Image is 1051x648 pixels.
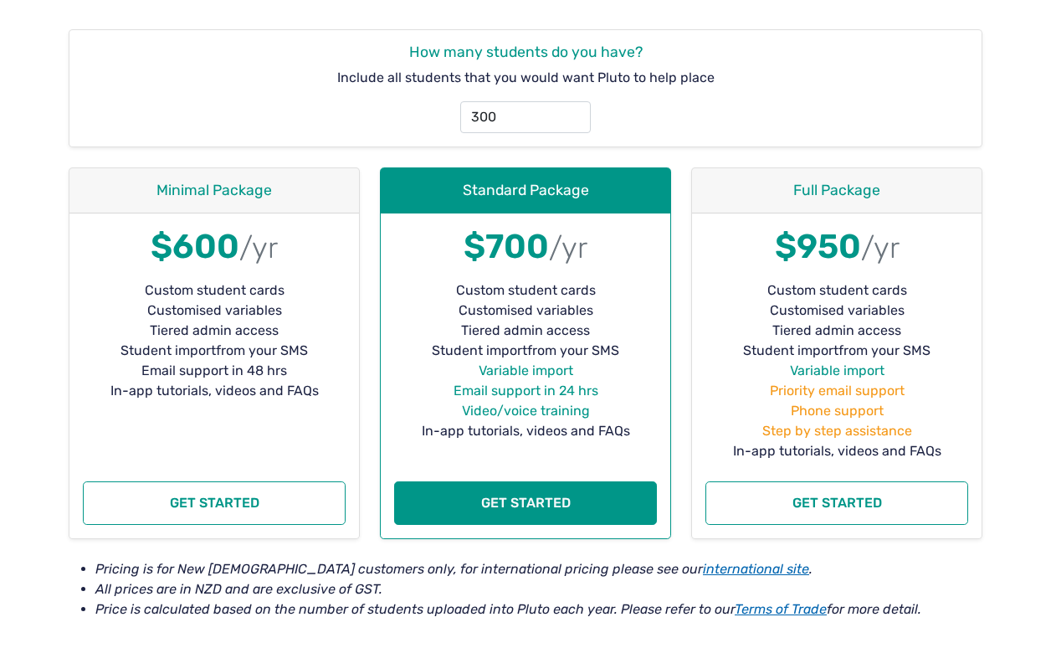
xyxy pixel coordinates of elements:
span: from your SMS [838,341,931,361]
li: Priority email support [705,381,968,401]
li: All prices are in NZD and are exclusive of GST. [95,579,982,599]
small: /yr [549,230,587,265]
li: Student import [83,341,346,361]
li: Custom student cards [705,280,968,301]
li: Student import [394,341,657,361]
h4: Minimal Package [83,182,346,199]
h1: $700 [394,227,657,267]
a: Terms of Trade [735,601,827,617]
li: Tiered admin access [394,321,657,341]
h1: $600 [83,227,346,267]
button: Get started [705,481,968,525]
li: Variable import [705,361,968,381]
li: Tiered admin access [705,321,968,341]
li: Email support in 24 hrs [394,381,657,401]
li: Phone support [705,401,968,421]
h4: Full Package [705,182,968,199]
li: In-app tutorials, videos and FAQs [394,421,657,441]
small: /yr [239,230,278,265]
li: In-app tutorials, videos and FAQs [705,441,968,461]
li: Step by step assistance [705,421,968,441]
span: from your SMS [216,341,308,361]
li: Student import [705,341,968,361]
li: Customised variables [394,301,657,321]
h4: How many students do you have? [83,44,968,61]
li: Pricing is for New [DEMOGRAPHIC_DATA] customers only, for international pricing please see our . [95,559,982,579]
div: Include all students that you would want Pluto to help place [69,30,982,147]
li: Tiered admin access [83,321,346,341]
li: Customised variables [705,301,968,321]
h4: Standard Package [394,182,657,199]
li: Variable import [394,361,657,381]
button: Get started [83,481,346,525]
li: Email support in 48 hrs [83,361,346,381]
button: Get started [394,481,657,525]
li: Custom student cards [394,280,657,301]
li: Customised variables [83,301,346,321]
li: In-app tutorials, videos and FAQs [83,381,346,401]
li: Video/voice training [394,401,657,421]
h1: $950 [705,227,968,267]
span: from your SMS [527,341,619,361]
small: /yr [861,230,900,265]
li: Custom student cards [83,280,346,301]
a: international site [703,561,809,577]
li: Price is calculated based on the number of students uploaded into Pluto each year. Please refer t... [95,599,982,620]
